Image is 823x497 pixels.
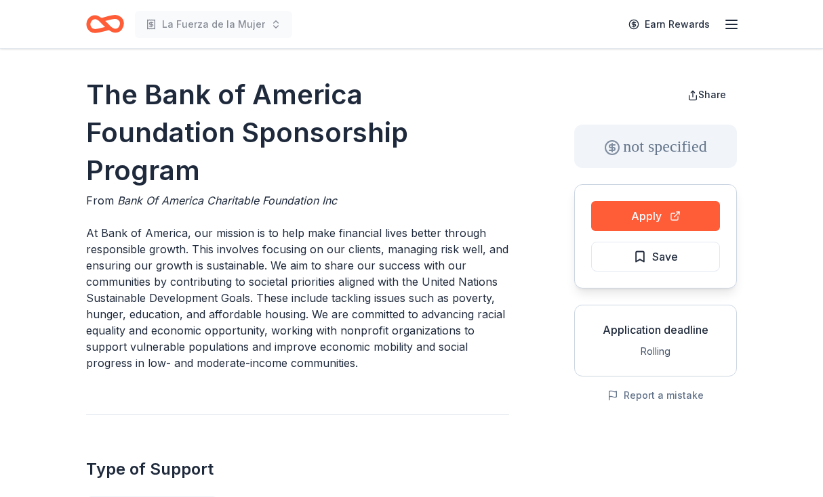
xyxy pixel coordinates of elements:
[86,458,509,480] h2: Type of Support
[698,89,726,100] span: Share
[135,11,292,38] button: La Fuerza de la Mujer
[591,242,720,272] button: Save
[620,12,718,37] a: Earn Rewards
[162,16,265,33] span: La Fuerza de la Mujer
[86,8,124,40] a: Home
[607,387,704,404] button: Report a mistake
[652,248,678,265] span: Save
[86,192,509,209] div: From
[591,201,720,231] button: Apply
[86,225,509,371] p: At Bank of America, our mission is to help make financial lives better through responsible growth...
[586,343,725,360] div: Rolling
[574,125,737,168] div: not specified
[586,322,725,338] div: Application deadline
[86,76,509,190] h1: The Bank of America Foundation Sponsorship Program
[677,81,737,108] button: Share
[117,194,337,207] span: Bank Of America Charitable Foundation Inc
